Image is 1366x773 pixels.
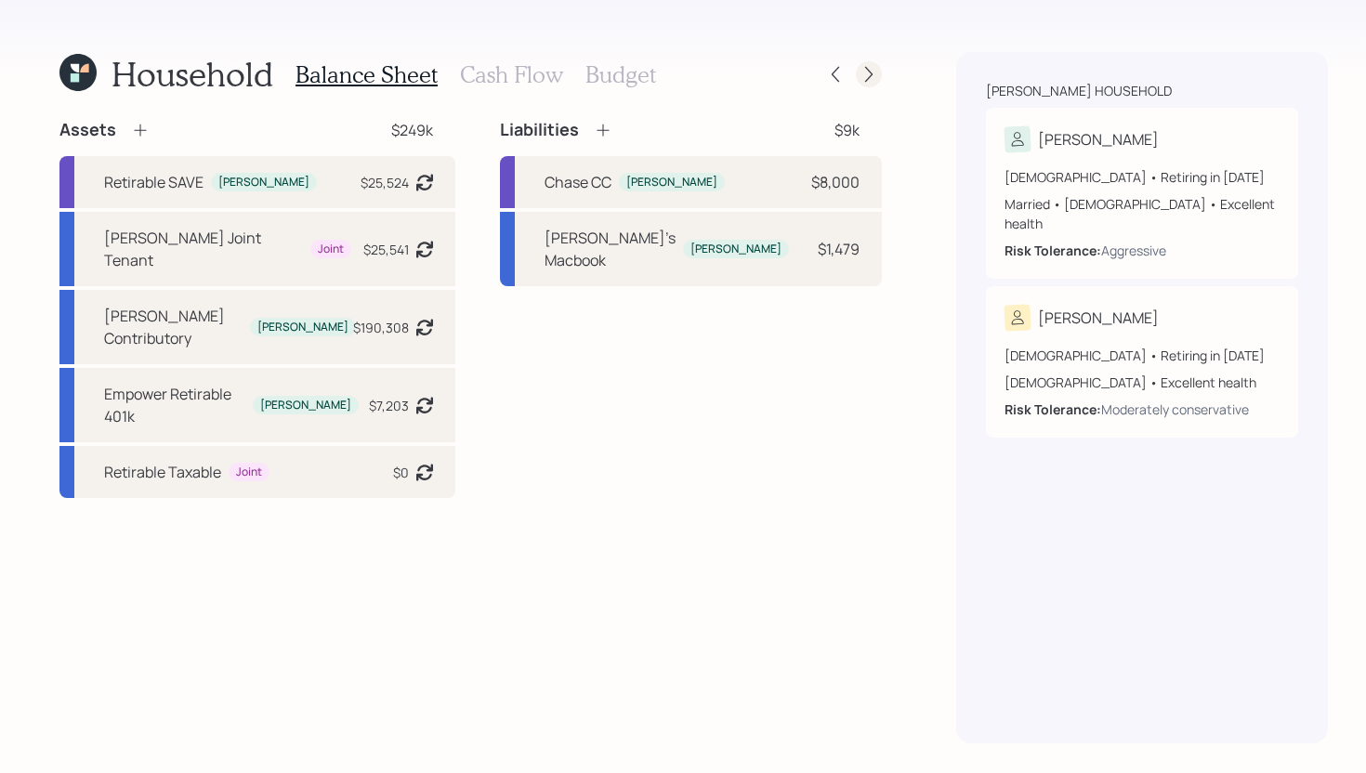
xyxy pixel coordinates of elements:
[218,175,309,190] div: [PERSON_NAME]
[1101,241,1166,260] div: Aggressive
[1101,400,1249,419] div: Moderately conservative
[296,61,438,88] h3: Balance Sheet
[260,398,351,413] div: [PERSON_NAME]
[811,171,860,193] div: $8,000
[318,242,344,257] div: Joint
[104,383,245,427] div: Empower Retirable 401k
[500,120,579,140] h4: Liabilities
[369,396,409,415] div: $7,203
[257,320,348,335] div: [PERSON_NAME]
[1038,307,1159,329] div: [PERSON_NAME]
[236,465,262,480] div: Joint
[104,461,221,483] div: Retirable Taxable
[391,119,433,141] div: $249k
[626,175,717,190] div: [PERSON_NAME]
[363,240,409,259] div: $25,541
[104,227,303,271] div: [PERSON_NAME] Joint Tenant
[59,120,116,140] h4: Assets
[104,171,204,193] div: Retirable SAVE
[1005,346,1280,365] div: [DEMOGRAPHIC_DATA] • Retiring in [DATE]
[1038,128,1159,151] div: [PERSON_NAME]
[361,173,409,192] div: $25,524
[1005,242,1101,259] b: Risk Tolerance:
[1005,373,1280,392] div: [DEMOGRAPHIC_DATA] • Excellent health
[1005,167,1280,187] div: [DEMOGRAPHIC_DATA] • Retiring in [DATE]
[393,463,409,482] div: $0
[1005,400,1101,418] b: Risk Tolerance:
[986,82,1172,100] div: [PERSON_NAME] household
[460,61,563,88] h3: Cash Flow
[545,171,611,193] div: Chase CC
[112,54,273,94] h1: Household
[104,305,243,349] div: [PERSON_NAME] Contributory
[834,119,860,141] div: $9k
[1005,194,1280,233] div: Married • [DEMOGRAPHIC_DATA] • Excellent health
[353,318,409,337] div: $190,308
[585,61,656,88] h3: Budget
[818,238,860,260] div: $1,479
[545,227,676,271] div: [PERSON_NAME]'s Macbook
[690,242,782,257] div: [PERSON_NAME]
